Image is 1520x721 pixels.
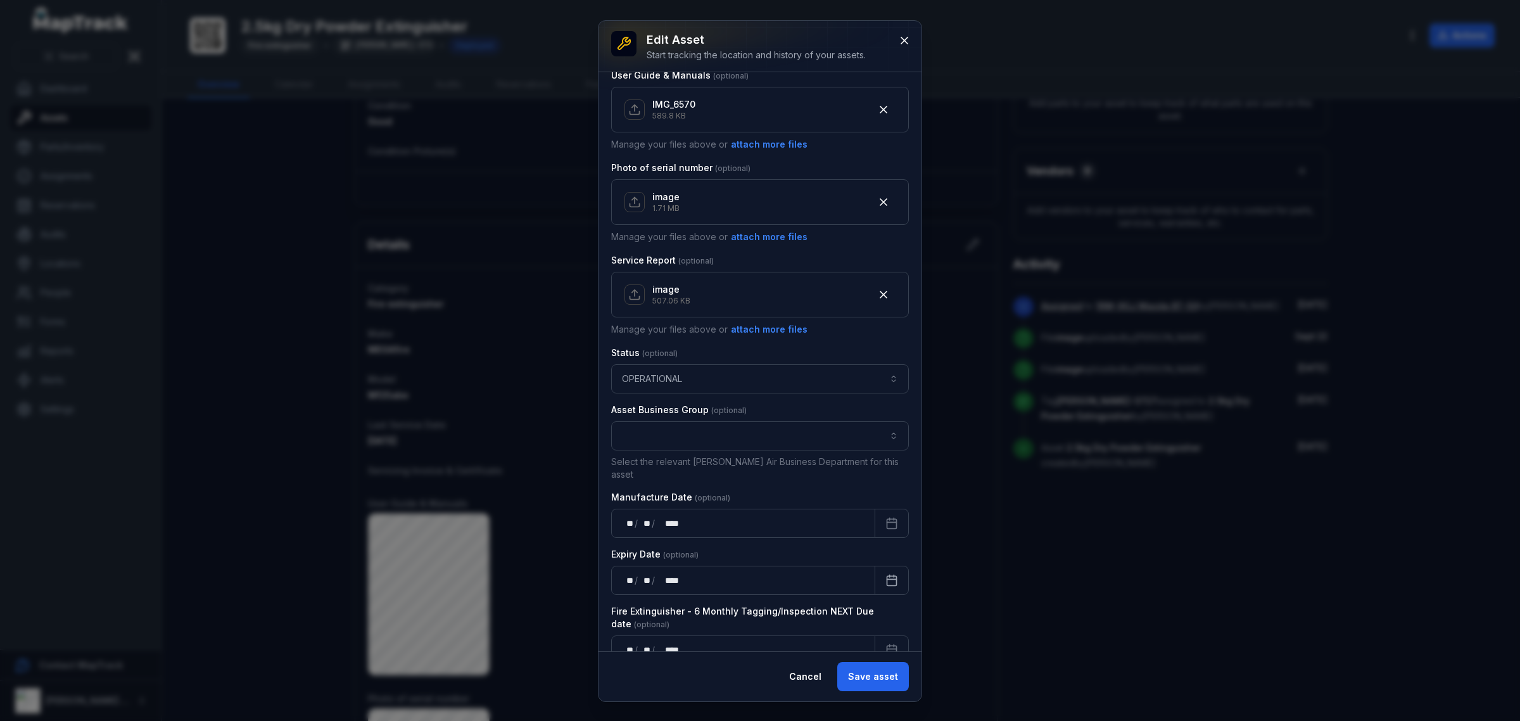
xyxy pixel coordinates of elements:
button: Calendar [875,566,909,595]
div: month, [639,517,652,530]
label: Service Report [611,254,714,267]
button: Calendar [875,509,909,538]
button: Save asset [837,662,909,691]
div: / [635,644,639,656]
div: / [652,574,656,587]
p: 507.06 KB [652,296,690,306]
p: Select the relevant [PERSON_NAME] Air Business Department for this asset [611,456,909,481]
div: year, [656,517,680,530]
button: OPERATIONAL [611,364,909,393]
div: day, [622,644,635,656]
div: year, [656,574,680,587]
p: image [652,191,680,203]
div: month, [639,574,652,587]
div: day, [622,574,635,587]
div: year, [656,644,680,656]
p: Manage your files above or [611,137,909,151]
p: image [652,283,690,296]
label: Status [611,347,678,359]
p: Manage your files above or [611,322,909,336]
label: Manufacture Date [611,491,730,504]
div: day, [622,517,635,530]
button: attach more files [730,322,808,336]
h3: Edit asset [647,31,866,49]
label: Asset Business Group [611,404,747,416]
label: Fire Extinguisher - 6 Monthly Tagging/Inspection NEXT Due date [611,605,909,630]
div: / [652,644,656,656]
div: / [635,574,639,587]
label: Expiry Date [611,548,699,561]
div: month, [639,644,652,656]
p: Manage your files above or [611,230,909,244]
button: Calendar [875,635,909,665]
p: 1.71 MB [652,203,680,214]
div: / [635,517,639,530]
p: 589.8 KB [652,111,695,121]
label: User Guide & Manuals [611,69,749,82]
div: / [652,517,656,530]
button: attach more files [730,230,808,244]
label: Photo of serial number [611,162,750,174]
p: IMG_6570 [652,98,695,111]
button: attach more files [730,137,808,151]
div: Start tracking the location and history of your assets. [647,49,866,61]
button: Cancel [778,662,832,691]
